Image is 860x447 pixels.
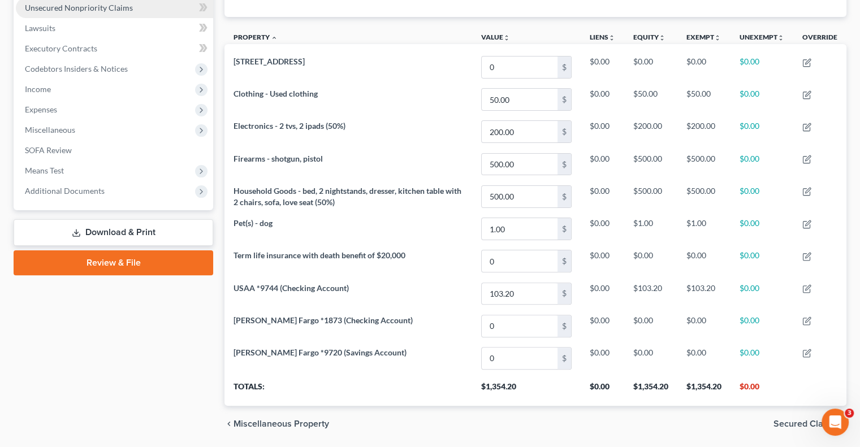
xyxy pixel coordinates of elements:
[503,34,510,41] i: unfold_more
[677,374,731,406] th: $1,354.20
[822,409,849,436] iframe: Intercom live chat
[845,409,854,418] span: 3
[581,84,624,116] td: $0.00
[482,218,558,240] input: 0.00
[14,219,213,246] a: Download & Print
[558,121,571,142] div: $
[16,18,213,38] a: Lawsuits
[234,33,278,41] a: Property expand_less
[677,245,731,277] td: $0.00
[581,245,624,277] td: $0.00
[731,374,793,406] th: $0.00
[677,213,731,245] td: $1.00
[581,310,624,342] td: $0.00
[271,34,278,41] i: expand_less
[793,26,846,51] th: Override
[731,245,793,277] td: $0.00
[558,250,571,272] div: $
[731,148,793,180] td: $0.00
[558,186,571,207] div: $
[624,84,677,116] td: $50.00
[581,277,624,310] td: $0.00
[714,34,721,41] i: unfold_more
[677,342,731,374] td: $0.00
[25,186,105,196] span: Additional Documents
[482,121,558,142] input: 0.00
[686,33,721,41] a: Exemptunfold_more
[234,315,413,325] span: [PERSON_NAME] Fargo *1873 (Checking Account)
[482,348,558,369] input: 0.00
[581,374,624,406] th: $0.00
[25,105,57,114] span: Expenses
[608,34,615,41] i: unfold_more
[234,186,461,207] span: Household Goods - bed, 2 nightstands, dresser, kitchen table with 2 chairs, sofa, love seat (50%)
[633,33,665,41] a: Equityunfold_more
[731,342,793,374] td: $0.00
[659,34,665,41] i: unfold_more
[740,33,784,41] a: Unexemptunfold_more
[677,116,731,148] td: $200.00
[25,44,97,53] span: Executory Contracts
[558,57,571,78] div: $
[773,419,837,428] span: Secured Claims
[234,250,405,260] span: Term life insurance with death benefit of $20,000
[482,283,558,305] input: 0.00
[624,245,677,277] td: $0.00
[25,3,133,12] span: Unsecured Nonpriority Claims
[558,218,571,240] div: $
[731,51,793,83] td: $0.00
[731,277,793,310] td: $0.00
[581,51,624,83] td: $0.00
[472,374,581,406] th: $1,354.20
[234,218,273,228] span: Pet(s) - dog
[677,148,731,180] td: $500.00
[624,310,677,342] td: $0.00
[234,419,329,428] span: Miscellaneous Property
[624,277,677,310] td: $103.20
[677,310,731,342] td: $0.00
[581,148,624,180] td: $0.00
[224,419,234,428] i: chevron_left
[731,180,793,212] td: $0.00
[677,84,731,116] td: $50.00
[25,166,64,175] span: Means Test
[234,57,305,66] span: [STREET_ADDRESS]
[581,342,624,374] td: $0.00
[581,180,624,212] td: $0.00
[731,116,793,148] td: $0.00
[590,33,615,41] a: Liensunfold_more
[482,89,558,110] input: 0.00
[25,145,72,155] span: SOFA Review
[558,315,571,337] div: $
[482,315,558,337] input: 0.00
[14,250,213,275] a: Review & File
[624,148,677,180] td: $500.00
[482,57,558,78] input: 0.00
[234,154,323,163] span: Firearms - shotgun, pistol
[558,348,571,369] div: $
[624,180,677,212] td: $500.00
[234,283,349,293] span: USAA *9744 (Checking Account)
[731,310,793,342] td: $0.00
[482,154,558,175] input: 0.00
[624,342,677,374] td: $0.00
[624,374,677,406] th: $1,354.20
[25,23,55,33] span: Lawsuits
[677,180,731,212] td: $500.00
[624,51,677,83] td: $0.00
[624,213,677,245] td: $1.00
[731,213,793,245] td: $0.00
[558,154,571,175] div: $
[558,283,571,305] div: $
[581,213,624,245] td: $0.00
[677,51,731,83] td: $0.00
[234,89,318,98] span: Clothing - Used clothing
[773,419,846,428] button: Secured Claims chevron_right
[234,121,345,131] span: Electronics - 2 tvs, 2 ipads (50%)
[25,84,51,94] span: Income
[224,374,472,406] th: Totals:
[481,33,510,41] a: Valueunfold_more
[677,277,731,310] td: $103.20
[482,186,558,207] input: 0.00
[558,89,571,110] div: $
